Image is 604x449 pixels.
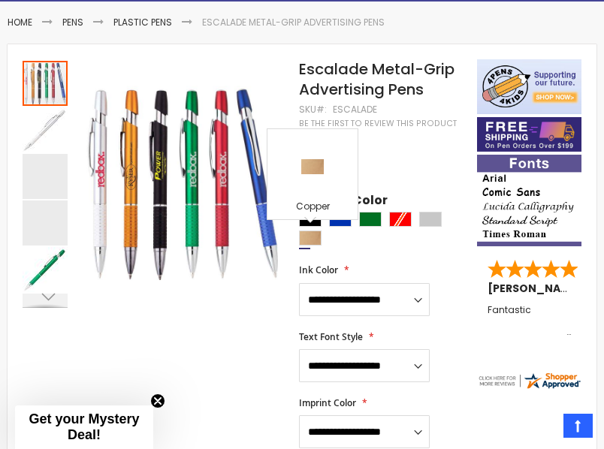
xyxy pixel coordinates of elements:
span: Get your Mystery Deal! [29,411,139,442]
div: Escalade Metal-Grip Advertising Pens [23,152,69,199]
div: Escalade [333,104,377,116]
span: Escalade Metal-Grip Advertising Pens [299,59,455,100]
div: Copper [299,231,322,246]
span: [PERSON_NAME] [488,281,587,296]
div: Escalade Metal-Grip Advertising Pens [23,106,69,152]
span: Imprint Color [299,396,356,409]
img: Escalade Metal-Grip Advertising Pens [84,81,286,283]
div: Silver [419,212,442,227]
strong: SKU [299,103,327,116]
img: Escalade Metal-Grip Advertising Pens [23,247,68,292]
img: font-personalization-examples [477,155,581,246]
div: Escalade Metal-Grip Advertising Pens [23,199,69,246]
a: Home [8,16,32,29]
div: Get your Mystery Deal!Close teaser [15,405,153,449]
li: Escalade Metal-Grip Advertising Pens [202,17,385,29]
img: 4pens.com widget logo [477,371,581,390]
div: Green [359,212,382,227]
a: Plastic Pens [113,16,172,29]
img: Free shipping on orders over $199 [477,117,581,152]
span: Text Font Style [299,330,363,343]
div: Next [23,285,68,308]
button: Close teaser [150,393,165,408]
div: Escalade Metal-Grip Advertising Pens [23,246,69,292]
a: 4pens.com certificate URL [477,381,581,393]
img: 4pens 4 kids [477,59,581,114]
span: Ink Color [299,264,338,276]
a: Be the first to review this product [299,118,457,129]
a: Top [563,414,593,438]
div: Fantastic [488,305,571,337]
div: Copper [271,200,354,215]
img: Escalade Metal-Grip Advertising Pens [23,107,68,152]
div: Escalade Metal-Grip Advertising Pens [23,59,69,106]
a: Pens [62,16,83,29]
